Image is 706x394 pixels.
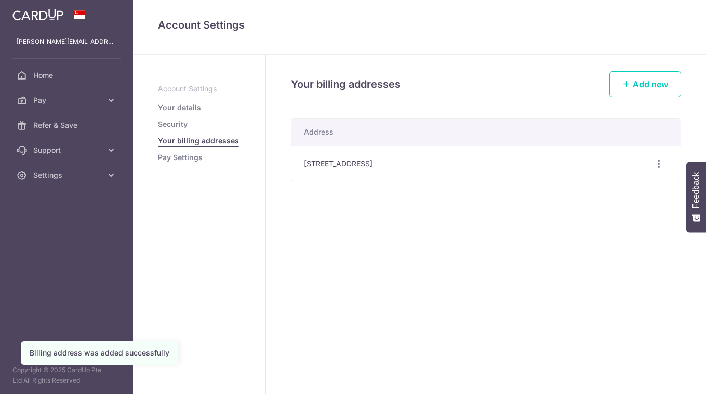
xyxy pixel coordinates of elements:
button: Feedback - Show survey [686,162,706,232]
span: Refer & Save [33,120,102,130]
iframe: Opens a widget where you can find more information [639,363,696,389]
h4: Your billing addresses [291,76,401,93]
span: Home [33,70,102,81]
a: Pay Settings [158,152,203,163]
td: [STREET_ADDRESS] [291,146,641,182]
a: Your billing addresses [158,136,239,146]
a: Add new [609,71,681,97]
img: CardUp [12,8,63,21]
span: Pay [33,95,102,106]
span: Support [33,145,102,155]
div: Billing address was added successfully [30,348,169,358]
h4: Account Settings [158,17,681,33]
span: Feedback [691,172,701,208]
th: Address [291,119,641,146]
a: Security [158,119,188,129]
p: Account Settings [158,84,241,94]
span: Settings [33,170,102,180]
span: Add new [633,79,668,89]
a: Your details [158,102,201,113]
p: [PERSON_NAME][EMAIL_ADDRESS][DOMAIN_NAME] [17,36,116,47]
